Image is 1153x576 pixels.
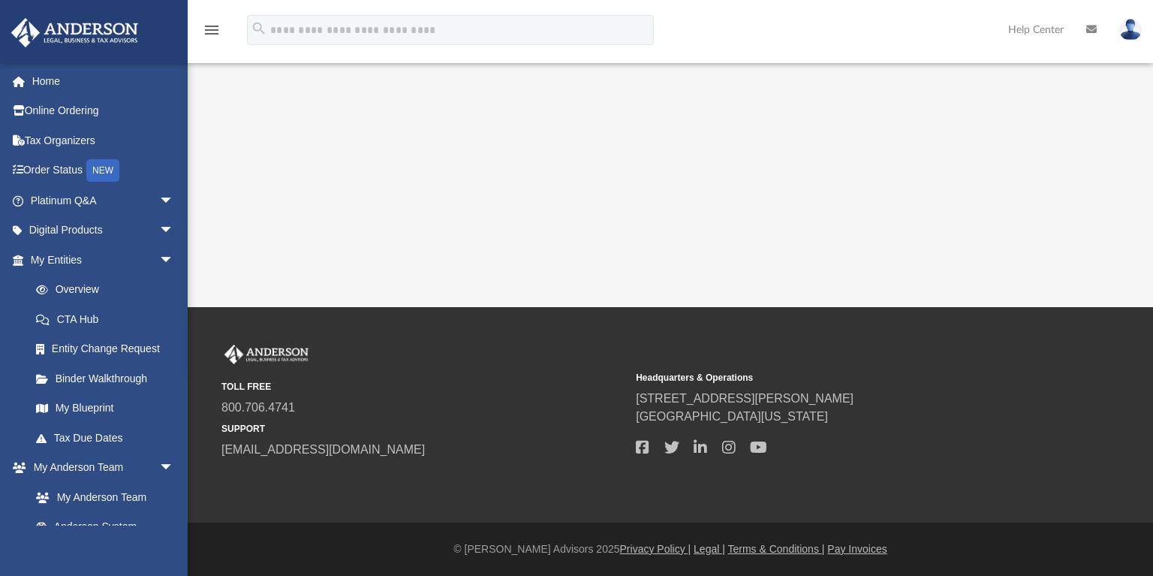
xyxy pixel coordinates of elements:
small: Headquarters & Operations [636,371,1040,385]
a: Platinum Q&Aarrow_drop_down [11,185,197,216]
span: arrow_drop_down [159,245,189,276]
a: Anderson System [21,512,189,542]
small: SUPPORT [221,422,625,436]
span: arrow_drop_down [159,216,189,246]
a: 800.706.4741 [221,401,295,414]
a: Privacy Policy | [620,543,691,555]
a: Pay Invoices [827,543,887,555]
a: [EMAIL_ADDRESS][DOMAIN_NAME] [221,443,425,456]
a: Entity Change Request [21,334,197,364]
span: arrow_drop_down [159,185,189,216]
a: My Entitiesarrow_drop_down [11,245,197,275]
a: Digital Productsarrow_drop_down [11,216,197,246]
small: TOLL FREE [221,380,625,394]
span: arrow_drop_down [159,453,189,484]
a: Home [11,66,197,96]
div: © [PERSON_NAME] Advisors 2025 [188,541,1153,557]
a: Order StatusNEW [11,155,197,186]
a: Terms & Conditions | [728,543,825,555]
a: [STREET_ADDRESS][PERSON_NAME] [636,392,853,405]
img: User Pic [1119,19,1142,41]
img: Anderson Advisors Platinum Portal [221,345,312,364]
a: My Blueprint [21,394,189,424]
a: My Anderson Teamarrow_drop_down [11,453,189,483]
a: menu [203,29,221,39]
a: Tax Due Dates [21,423,197,453]
a: CTA Hub [21,304,197,334]
img: Anderson Advisors Platinum Portal [7,18,143,47]
a: My Anderson Team [21,482,182,512]
a: Binder Walkthrough [21,363,197,394]
i: menu [203,21,221,39]
a: Overview [21,275,197,305]
i: search [251,20,267,37]
div: NEW [86,159,119,182]
a: [GEOGRAPHIC_DATA][US_STATE] [636,410,828,423]
a: Tax Organizers [11,125,197,155]
a: Online Ordering [11,96,197,126]
a: Legal | [694,543,725,555]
